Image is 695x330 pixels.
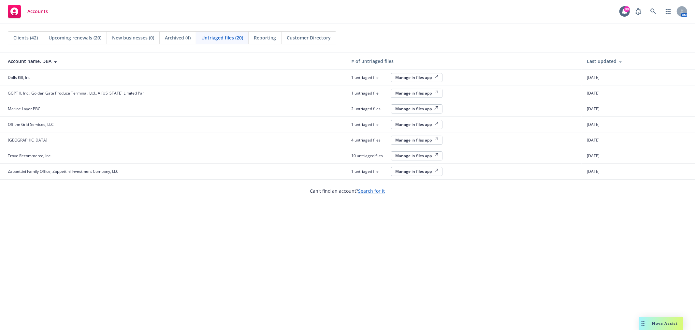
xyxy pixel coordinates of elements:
button: Nova Assist [639,317,683,330]
a: Search [647,5,660,18]
span: Untriaged files (20) [201,34,243,41]
div: Manage in files app [395,90,438,96]
div: Manage in files app [395,75,438,80]
div: # of untriaged files [351,58,576,65]
span: 1 untriaged file [351,122,387,127]
a: Switch app [662,5,675,18]
button: Manage in files app [391,104,442,113]
span: [DATE] [587,153,600,158]
a: Search for it [358,188,385,194]
div: Manage in files app [395,137,438,143]
span: GGPT II, Inc.; Golden Gate Produce Terminal, Ltd., A [US_STATE] Limited Par [8,90,144,96]
div: Drag to move [639,317,647,330]
span: 4 untriaged files [351,137,387,143]
span: [DATE] [587,169,600,174]
span: 1 untriaged file [351,90,387,96]
a: Report a Bug [632,5,645,18]
span: [GEOGRAPHIC_DATA] [8,137,47,143]
button: Manage in files app [391,151,442,160]
span: Marine Layer PBC [8,106,40,112]
span: Zappettini Family Office; Zappettini Investment Company, LLC [8,169,119,174]
button: Manage in files app [391,136,442,145]
span: Can't find an account? [310,187,385,194]
div: Account name, DBA [8,58,341,65]
span: Reporting [254,34,276,41]
span: Accounts [27,9,48,14]
div: Manage in files app [395,106,438,112]
span: Customer Directory [287,34,331,41]
a: Accounts [5,2,51,21]
div: Manage in files app [395,169,438,174]
span: [DATE] [587,122,600,127]
div: Last updated [587,58,690,65]
span: New businesses (0) [112,34,154,41]
span: 1 untriaged file [351,169,387,174]
span: Trove Recommerce, Inc. [8,153,51,158]
span: [DATE] [587,137,600,143]
div: Manage in files app [395,122,438,127]
button: Manage in files app [391,167,442,176]
span: 2 untriaged files [351,106,387,112]
span: [DATE] [587,106,600,112]
span: Dolls Kill, Inc [8,75,30,80]
span: [DATE] [587,75,600,80]
span: Nova Assist [652,321,678,326]
span: 10 untriaged files [351,153,387,158]
div: 80 [624,6,630,12]
div: Manage in files app [395,153,438,158]
button: Manage in files app [391,89,442,98]
span: Upcoming renewals (20) [49,34,101,41]
button: Manage in files app [391,120,442,129]
span: Clients (42) [13,34,38,41]
button: Manage in files app [391,73,442,82]
span: Off the Grid Services, LLC [8,122,54,127]
span: Archived (4) [165,34,191,41]
span: [DATE] [587,90,600,96]
span: 1 untriaged file [351,75,387,80]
